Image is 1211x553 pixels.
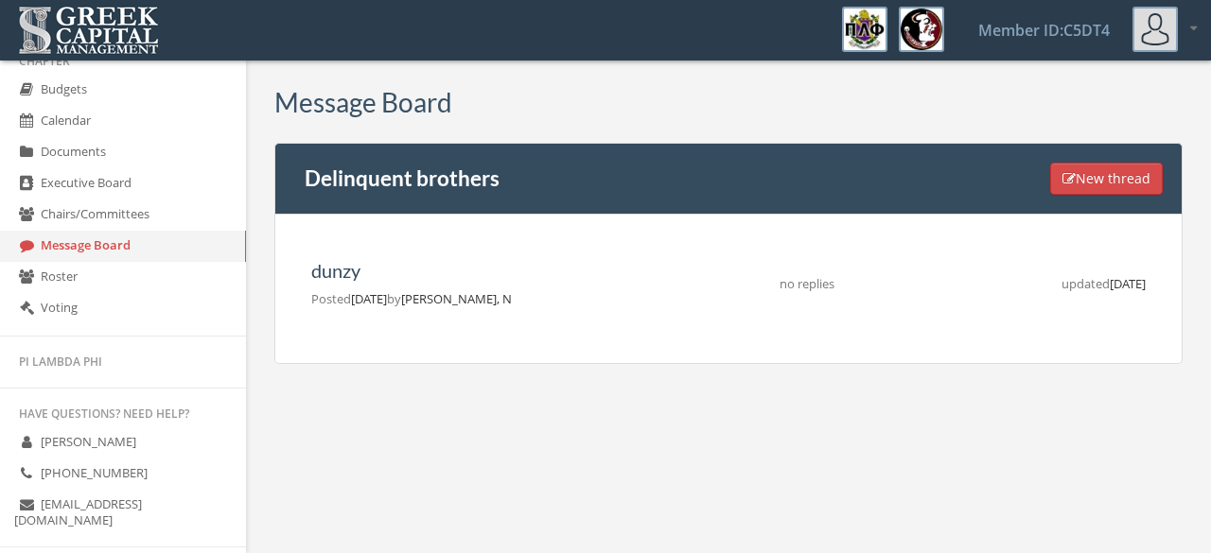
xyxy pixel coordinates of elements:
span: by [387,290,401,307]
span: [PERSON_NAME], N [401,290,512,307]
h3: Message Board [274,88,452,117]
span: updated [1062,275,1110,292]
button: New thread [1050,163,1163,195]
td: [DATE] [932,248,1158,320]
span: Posted [311,290,351,307]
span: [DATE] [311,290,512,307]
a: dunzy [311,259,360,282]
span: [PERSON_NAME] [41,433,136,450]
span: no replies [780,275,834,292]
a: Member ID: C5DT4 [956,1,1132,60]
a: Delinquent brothers [305,165,500,191]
